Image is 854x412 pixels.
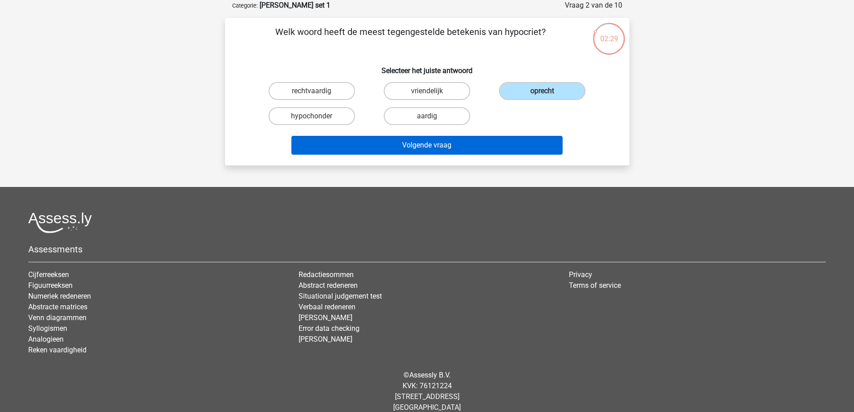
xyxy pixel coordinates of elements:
strong: [PERSON_NAME] set 1 [260,1,330,9]
a: Syllogismen [28,324,67,333]
a: Cijferreeksen [28,270,69,279]
label: vriendelijk [384,82,470,100]
a: Venn diagrammen [28,313,87,322]
a: Figuurreeksen [28,281,73,290]
h5: Assessments [28,244,826,255]
img: Assessly logo [28,212,92,233]
label: hypochonder [269,107,355,125]
a: Terms of service [569,281,621,290]
label: rechtvaardig [269,82,355,100]
button: Volgende vraag [291,136,563,155]
a: [PERSON_NAME] [299,335,352,343]
label: aardig [384,107,470,125]
a: [PERSON_NAME] [299,313,352,322]
label: oprecht [499,82,585,100]
a: Situational judgement test [299,292,382,300]
a: Abstract redeneren [299,281,358,290]
h6: Selecteer het juiste antwoord [239,59,615,75]
a: Numeriek redeneren [28,292,91,300]
a: Assessly B.V. [409,371,451,379]
a: Abstracte matrices [28,303,87,311]
a: Error data checking [299,324,360,333]
div: 02:29 [592,22,626,44]
p: Welk woord heeft de meest tegengestelde betekenis van hypocriet? [239,25,581,52]
a: Analogieen [28,335,64,343]
a: Redactiesommen [299,270,354,279]
a: Privacy [569,270,592,279]
a: Verbaal redeneren [299,303,355,311]
a: Reken vaardigheid [28,346,87,354]
small: Categorie: [232,2,258,9]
